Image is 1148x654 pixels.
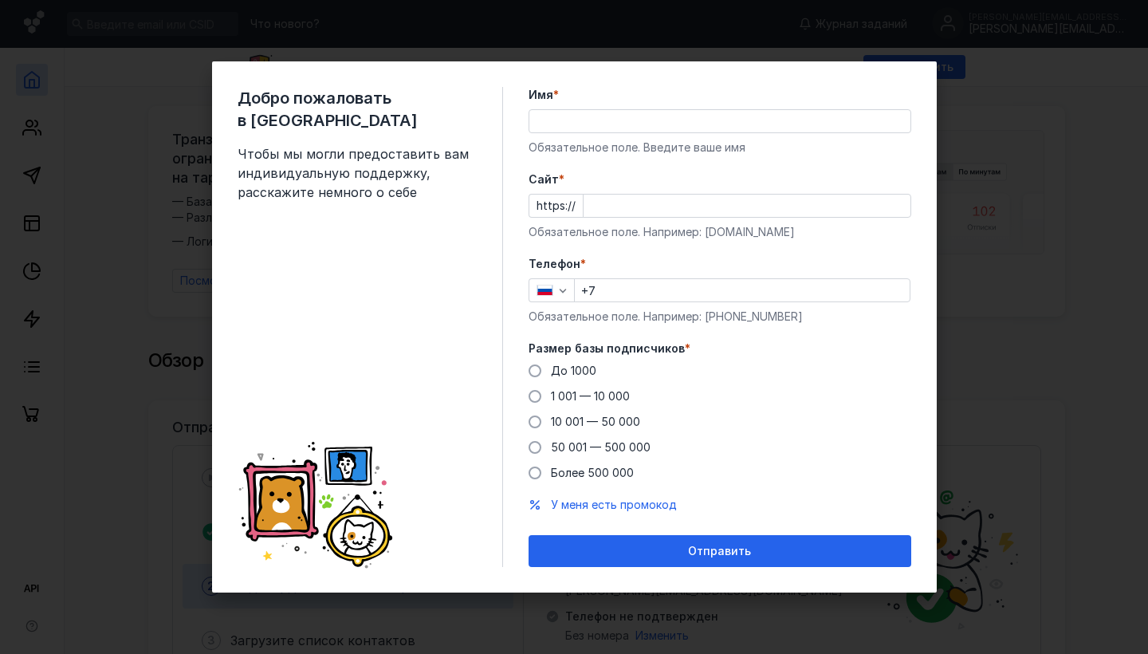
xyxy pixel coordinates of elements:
span: До 1000 [551,364,596,377]
button: У меня есть промокод [551,497,677,513]
div: Обязательное поле. Например: [PHONE_NUMBER] [529,309,911,325]
span: Более 500 000 [551,466,634,479]
span: Чтобы мы могли предоставить вам индивидуальную поддержку, расскажите немного о себе [238,144,477,202]
span: Имя [529,87,553,103]
span: 50 001 — 500 000 [551,440,651,454]
button: Отправить [529,535,911,567]
div: Обязательное поле. Например: [DOMAIN_NAME] [529,224,911,240]
span: 10 001 — 50 000 [551,415,640,428]
span: Cайт [529,171,559,187]
span: Добро пожаловать в [GEOGRAPHIC_DATA] [238,87,477,132]
span: Размер базы подписчиков [529,341,685,357]
div: Обязательное поле. Введите ваше имя [529,140,911,156]
span: Отправить [688,545,751,558]
span: У меня есть промокод [551,498,677,511]
span: Телефон [529,256,580,272]
span: 1 001 — 10 000 [551,389,630,403]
